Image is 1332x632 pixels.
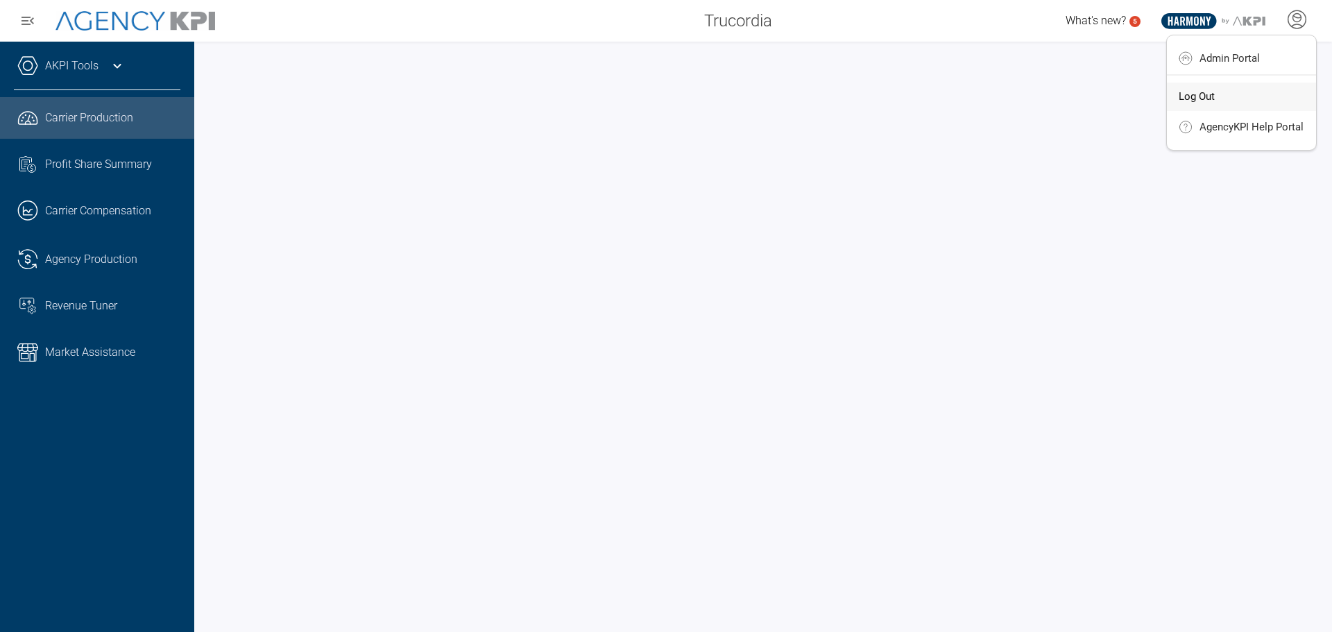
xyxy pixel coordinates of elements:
a: 5 [1129,16,1141,27]
span: Carrier Production [45,110,133,126]
span: Market Assistance [45,344,135,361]
span: Trucordia [704,8,772,33]
span: Admin Portal [1199,53,1260,64]
span: What's new? [1066,14,1126,27]
span: Agency Production [45,251,137,268]
img: AgencyKPI [55,11,215,31]
span: Revenue Tuner [45,298,117,314]
span: Profit Share Summary [45,156,152,173]
span: Log Out [1179,91,1215,102]
text: 5 [1133,17,1137,25]
span: Carrier Compensation [45,203,151,219]
span: AgencyKPI Help Portal [1199,121,1304,133]
a: AKPI Tools [45,58,99,74]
